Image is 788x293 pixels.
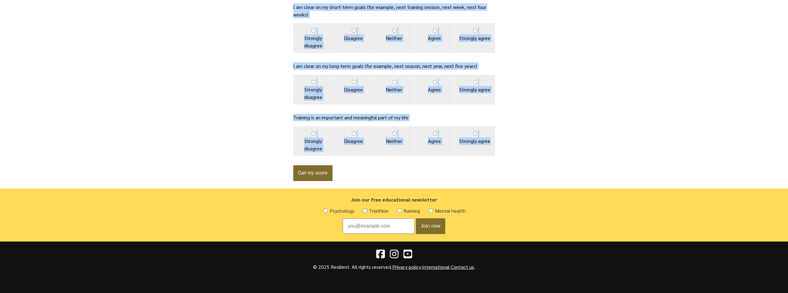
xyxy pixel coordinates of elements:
a: Contact us [451,264,474,270]
input: Agree [433,131,437,135]
label: Agree [414,126,455,156]
label: Agree [414,23,455,53]
label: Neither [374,23,414,53]
input: Strongly agree [473,131,477,135]
label: Strongly disagree [293,126,333,156]
a: YouTube [403,252,412,259]
label: Strongly agree [455,23,495,53]
label: Running [403,207,420,214]
label: Strongly disagree [293,23,333,53]
p: I am clear on my long-term goals (for example, next season, next year, next five years) [293,62,495,70]
button: Join now [416,218,445,234]
input: Strongly disagree [311,131,316,135]
input: Neither [392,131,396,135]
label: Strongly agree [455,75,495,104]
p: I am clear on my short-term goals (for example, next training session, next week, next four weeks) [293,3,495,18]
input: Strongly agree [473,29,477,33]
input: Strongly disagree [311,29,316,33]
label: Mental health [435,207,466,214]
input: Disagree [352,80,356,84]
input: Agree [433,29,437,33]
a: Privacy policy [392,264,421,270]
input: Strongly disagree [311,80,316,84]
label: Strongly agree [455,126,495,156]
input: Disagree [352,29,356,33]
a: Instagram [390,252,398,259]
input: Neither [392,80,396,84]
label: Psychology [330,207,354,214]
input: Agree [433,80,437,84]
a: Facebook [376,252,385,259]
p: Training is an important and meaningful part of my life [293,114,495,121]
span: Join our free educational newsletter [351,196,437,203]
label: Strongly disagree [293,75,333,104]
label: Disagree [333,23,374,53]
input: Strongly agree [473,80,477,84]
input: Email address [343,218,415,234]
label: Triathlon [369,207,389,214]
label: Neither [374,126,414,156]
label: Disagree [333,75,374,104]
label: Neither [374,75,414,104]
button: Get my score [293,165,333,181]
label: Agree [414,75,455,104]
a: International [422,264,450,270]
label: Disagree [333,126,374,156]
input: Neither [392,29,396,33]
input: Disagree [352,131,356,135]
